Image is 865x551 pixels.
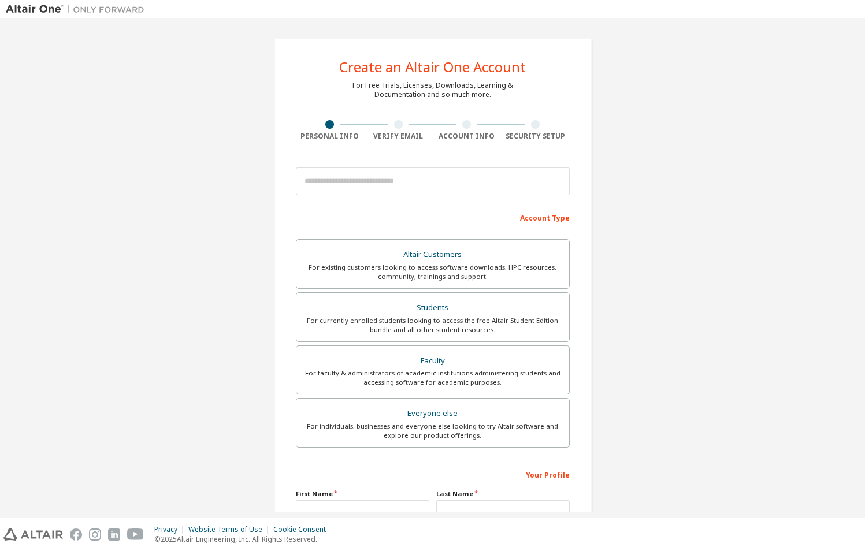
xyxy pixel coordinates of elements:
[154,534,333,544] p: © 2025 Altair Engineering, Inc. All Rights Reserved.
[303,300,562,316] div: Students
[273,525,333,534] div: Cookie Consent
[296,208,570,226] div: Account Type
[70,528,82,541] img: facebook.svg
[436,489,570,498] label: Last Name
[296,132,365,141] div: Personal Info
[108,528,120,541] img: linkedin.svg
[339,60,526,74] div: Create an Altair One Account
[303,263,562,281] div: For existing customers looking to access software downloads, HPC resources, community, trainings ...
[127,528,144,541] img: youtube.svg
[303,316,562,334] div: For currently enrolled students looking to access the free Altair Student Edition bundle and all ...
[303,353,562,369] div: Faculty
[303,368,562,387] div: For faculty & administrators of academic institutions administering students and accessing softwa...
[364,132,433,141] div: Verify Email
[296,489,429,498] label: First Name
[6,3,150,15] img: Altair One
[501,132,570,141] div: Security Setup
[188,525,273,534] div: Website Terms of Use
[303,247,562,263] div: Altair Customers
[433,132,502,141] div: Account Info
[296,465,570,483] div: Your Profile
[154,525,188,534] div: Privacy
[303,422,562,440] div: For individuals, businesses and everyone else looking to try Altair software and explore our prod...
[352,81,513,99] div: For Free Trials, Licenses, Downloads, Learning & Documentation and so much more.
[89,528,101,541] img: instagram.svg
[303,405,562,422] div: Everyone else
[3,528,63,541] img: altair_logo.svg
